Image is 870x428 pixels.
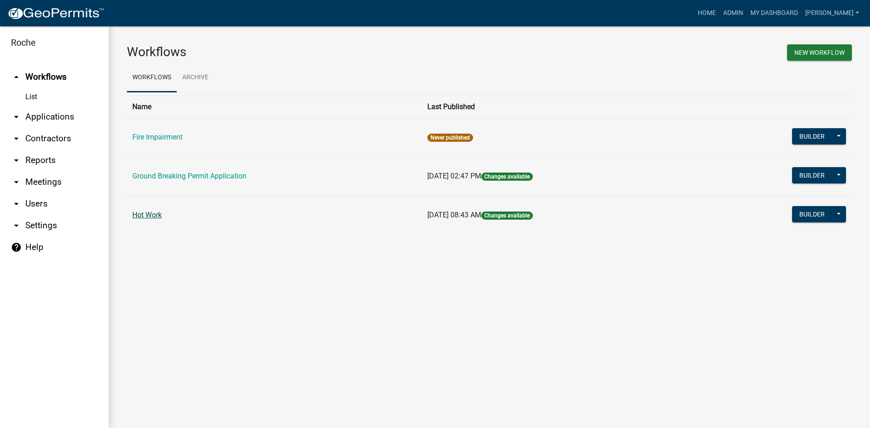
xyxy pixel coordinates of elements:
h3: Workflows [127,44,483,60]
span: Changes available [481,212,533,220]
a: Home [694,5,720,22]
i: arrow_drop_down [11,177,22,188]
button: Builder [792,206,832,222]
span: [DATE] 08:43 AM [427,211,481,219]
th: Last Published [422,96,697,118]
i: arrow_drop_down [11,198,22,209]
span: Never published [427,134,473,142]
a: Hot Work [132,211,162,219]
button: Builder [792,167,832,183]
button: Builder [792,128,832,144]
i: arrow_drop_up [11,72,22,82]
i: arrow_drop_down [11,155,22,166]
a: Fire Impairment [132,133,183,141]
a: Archive [177,63,214,92]
i: arrow_drop_down [11,220,22,231]
button: New Workflow [787,44,852,61]
i: arrow_drop_down [11,133,22,144]
i: help [11,242,22,253]
a: Admin [720,5,747,22]
span: [DATE] 02:47 PM [427,172,481,180]
a: Workflows [127,63,177,92]
i: arrow_drop_down [11,111,22,122]
a: My Dashboard [747,5,802,22]
th: Name [127,96,422,118]
span: Changes available [481,173,533,181]
a: Ground Breaking Permit Application [132,172,246,180]
a: [PERSON_NAME] [802,5,863,22]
